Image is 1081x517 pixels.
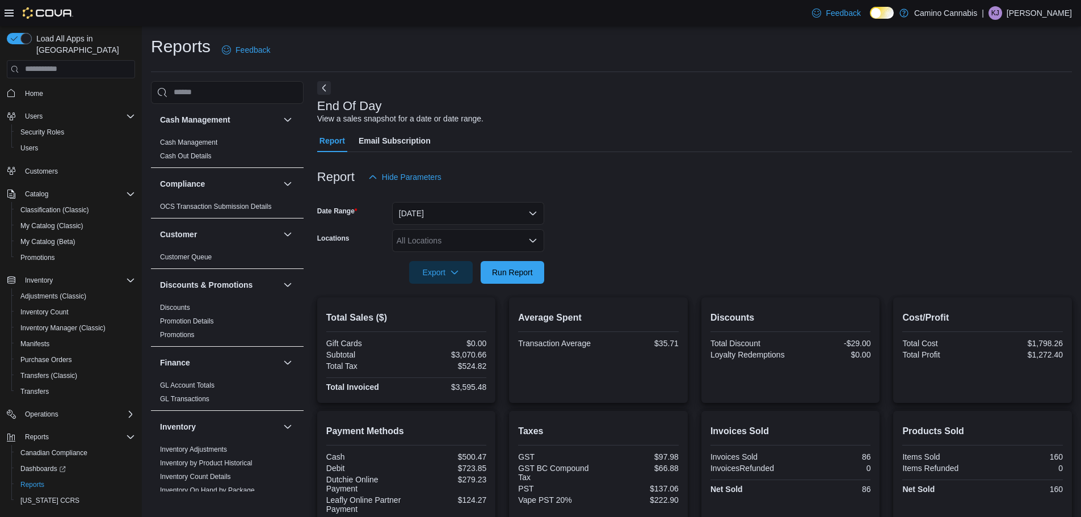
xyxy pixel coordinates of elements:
[326,424,487,438] h2: Payment Methods
[11,336,140,352] button: Manifests
[317,170,355,184] h3: Report
[326,475,404,493] div: Dutchie Online Payment
[20,87,48,100] a: Home
[409,452,486,461] div: $500.47
[32,33,135,56] span: Load All Apps in [GEOGRAPHIC_DATA]
[160,114,279,125] button: Cash Management
[902,350,980,359] div: Total Profit
[409,350,486,359] div: $3,070.66
[11,445,140,461] button: Canadian Compliance
[20,110,47,123] button: Users
[25,167,58,176] span: Customers
[2,108,140,124] button: Users
[326,350,404,359] div: Subtotal
[16,446,92,460] a: Canadian Compliance
[20,187,53,201] button: Catalog
[16,305,73,319] a: Inventory Count
[11,304,140,320] button: Inventory Count
[989,6,1002,20] div: Kevin Josephs
[481,261,544,284] button: Run Report
[16,385,53,398] a: Transfers
[281,420,295,434] button: Inventory
[16,141,43,155] a: Users
[151,200,304,218] div: Compliance
[20,496,79,505] span: [US_STATE] CCRS
[160,445,227,453] a: Inventory Adjustments
[914,6,977,20] p: Camino Cannabis
[16,235,135,249] span: My Catalog (Beta)
[11,461,140,477] a: Dashboards
[870,7,894,19] input: Dark Mode
[317,207,357,216] label: Date Range
[160,138,217,147] span: Cash Management
[518,495,596,505] div: Vape PST 20%
[326,464,404,473] div: Debit
[11,218,140,234] button: My Catalog (Classic)
[16,462,70,476] a: Dashboards
[16,141,135,155] span: Users
[16,369,135,383] span: Transfers (Classic)
[20,464,66,473] span: Dashboards
[11,352,140,368] button: Purchase Orders
[160,459,253,468] span: Inventory by Product Historical
[20,253,55,262] span: Promotions
[160,152,212,160] a: Cash Out Details
[601,484,679,493] div: $137.06
[11,493,140,508] button: [US_STATE] CCRS
[2,429,140,445] button: Reports
[601,464,679,473] div: $66.88
[518,424,679,438] h2: Taxes
[409,464,486,473] div: $723.85
[16,494,84,507] a: [US_STATE] CCRS
[20,339,49,348] span: Manifests
[281,177,295,191] button: Compliance
[793,350,870,359] div: $0.00
[16,369,82,383] a: Transfers (Classic)
[710,424,871,438] h2: Invoices Sold
[16,385,135,398] span: Transfers
[16,219,88,233] a: My Catalog (Classic)
[16,125,69,139] a: Security Roles
[281,113,295,127] button: Cash Management
[235,44,270,56] span: Feedback
[16,251,60,264] a: Promotions
[16,289,91,303] a: Adjustments (Classic)
[160,303,190,312] span: Discounts
[2,163,140,179] button: Customers
[326,383,379,392] strong: Total Invoiced
[710,350,788,359] div: Loyalty Redemptions
[807,2,865,24] a: Feedback
[160,421,196,432] h3: Inventory
[826,7,860,19] span: Feedback
[710,339,788,348] div: Total Discount
[793,452,870,461] div: 86
[160,357,190,368] h3: Finance
[11,140,140,156] button: Users
[20,187,135,201] span: Catalog
[16,203,135,217] span: Classification (Classic)
[11,202,140,218] button: Classification (Classic)
[160,178,279,190] button: Compliance
[20,205,89,215] span: Classification (Classic)
[16,353,135,367] span: Purchase Orders
[985,452,1063,461] div: 160
[409,339,486,348] div: $0.00
[160,203,272,211] a: OCS Transaction Submission Details
[902,485,935,494] strong: Net Sold
[281,356,295,369] button: Finance
[16,462,135,476] span: Dashboards
[160,473,231,481] a: Inventory Count Details
[160,330,195,339] span: Promotions
[160,304,190,312] a: Discounts
[710,485,743,494] strong: Net Sold
[20,292,86,301] span: Adjustments (Classic)
[902,452,980,461] div: Items Sold
[601,452,679,461] div: $97.98
[317,99,382,113] h3: End Of Day
[392,202,544,225] button: [DATE]
[160,229,197,240] h3: Customer
[25,432,49,442] span: Reports
[601,339,679,348] div: $35.71
[160,253,212,262] span: Customer Queue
